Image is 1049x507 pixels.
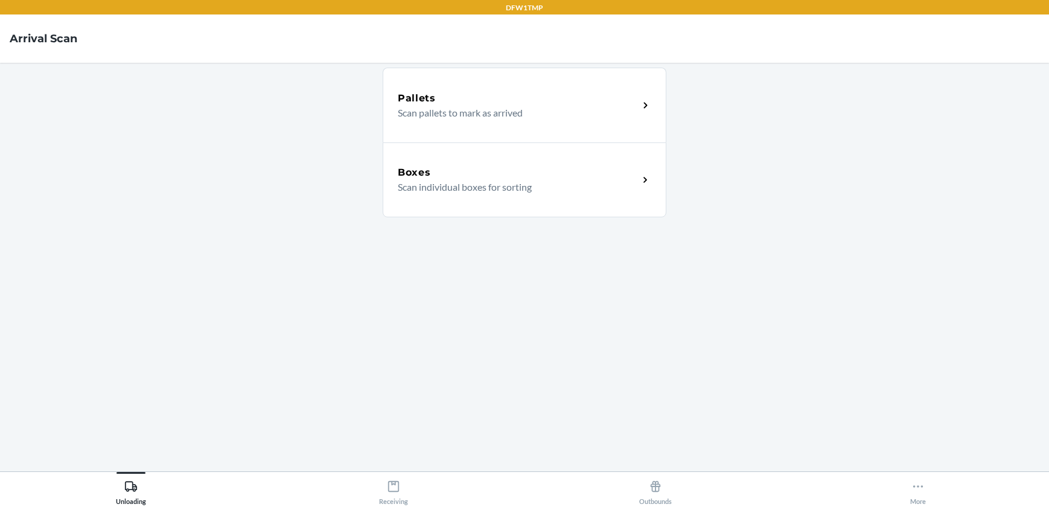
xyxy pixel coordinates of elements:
div: Outbounds [639,475,672,505]
h5: Pallets [398,91,436,106]
div: Unloading [116,475,146,505]
p: Scan individual boxes for sorting [398,180,629,194]
button: Receiving [263,472,525,505]
h4: Arrival Scan [10,31,77,46]
a: BoxesScan individual boxes for sorting [383,142,666,217]
button: Outbounds [524,472,787,505]
h5: Boxes [398,165,431,180]
a: PalletsScan pallets to mark as arrived [383,68,666,142]
p: Scan pallets to mark as arrived [398,106,629,120]
p: DFW1TMP [506,2,543,13]
div: Receiving [379,475,408,505]
div: More [910,475,926,505]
